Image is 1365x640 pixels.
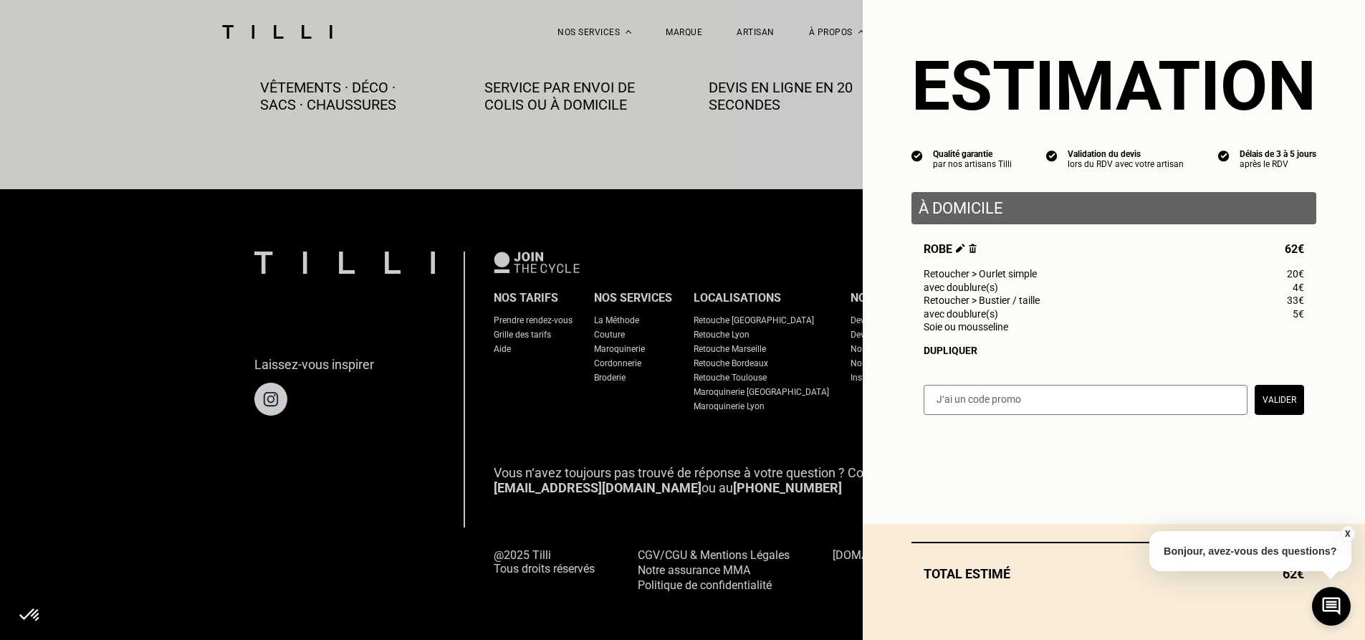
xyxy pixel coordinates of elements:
div: Qualité garantie [933,149,1012,159]
section: Estimation [911,46,1316,126]
img: icon list info [911,149,923,162]
span: 4€ [1293,282,1304,293]
div: lors du RDV avec votre artisan [1068,159,1184,169]
span: Retoucher > Ourlet simple [924,268,1037,280]
span: Retoucher > Bustier / taille [924,295,1040,306]
span: Soie ou mousseline [924,321,1008,333]
div: Total estimé [911,566,1316,581]
span: avec doublure(s) [924,282,998,293]
span: avec doublure(s) [924,308,998,320]
button: Valider [1255,385,1304,415]
p: Bonjour, avez-vous des questions? [1149,531,1351,571]
div: Dupliquer [924,345,1304,356]
img: Éditer [956,244,965,253]
span: 62€ [1285,242,1304,256]
img: icon list info [1218,149,1230,162]
div: par nos artisans Tilli [933,159,1012,169]
span: Robe [924,242,977,256]
img: Supprimer [969,244,977,253]
img: icon list info [1046,149,1058,162]
div: après le RDV [1240,159,1316,169]
span: 20€ [1287,268,1304,280]
p: À domicile [919,199,1309,217]
input: J‘ai un code promo [924,385,1247,415]
div: Validation du devis [1068,149,1184,159]
button: X [1340,526,1354,542]
div: Délais de 3 à 5 jours [1240,149,1316,159]
span: 5€ [1293,308,1304,320]
span: 33€ [1287,295,1304,306]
